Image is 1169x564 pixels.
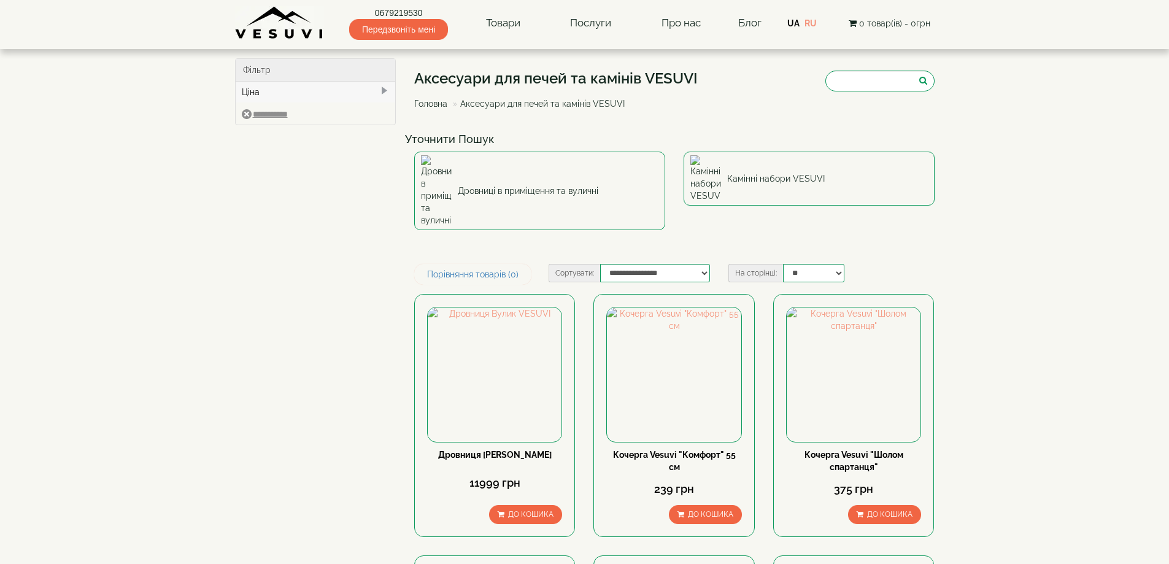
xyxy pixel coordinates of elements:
span: До кошика [867,510,912,519]
div: Ціна [236,82,396,102]
label: На сторінці: [728,264,783,282]
div: 239 грн [606,481,741,497]
img: Завод VESUVI [235,6,324,40]
span: Передзвоніть мені [349,19,448,40]
span: До кошика [508,510,554,519]
a: Порівняння товарів (0) [414,264,531,285]
a: UA [787,18,800,28]
img: Дровниця Вулик VESUVI [428,307,561,441]
button: До кошика [848,505,921,524]
a: Дровниці в приміщення та вуличні Дровниці в приміщення та вуличні [414,152,665,230]
a: Кочерга Vesuvi "Комфорт" 55 см [613,450,736,472]
img: Кочерга Vesuvi "Комфорт" 55 см [607,307,741,441]
h1: Аксесуари для печей та камінів VESUVI [414,71,698,87]
button: До кошика [669,505,742,524]
a: Кочерга Vesuvi "Шолом спартанця" [804,450,903,472]
li: Аксесуари для печей та камінів VESUVI [450,98,625,110]
div: Фільтр [236,59,396,82]
div: 11999 грн [427,475,562,491]
img: Дровниці в приміщення та вуличні [421,155,452,226]
label: Сортувати: [549,264,600,282]
span: 0 товар(ів) - 0грн [859,18,930,28]
a: Дровниця [PERSON_NAME] [438,450,552,460]
h4: Уточнити Пошук [405,133,944,145]
a: 0679219530 [349,7,448,19]
button: 0 товар(ів) - 0грн [845,17,934,30]
span: До кошика [688,510,733,519]
div: 375 грн [786,481,921,497]
a: Про нас [649,9,713,37]
a: Головна [414,99,447,109]
a: Послуги [558,9,623,37]
button: До кошика [489,505,562,524]
img: Кочерга Vesuvi "Шолом спартанця" [787,307,920,441]
a: Камінні набори VESUVI Камінні набори VESUVI [684,152,935,206]
a: Товари [474,9,533,37]
a: RU [804,18,817,28]
img: Камінні набори VESUVI [690,155,721,202]
a: Блог [738,17,762,29]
